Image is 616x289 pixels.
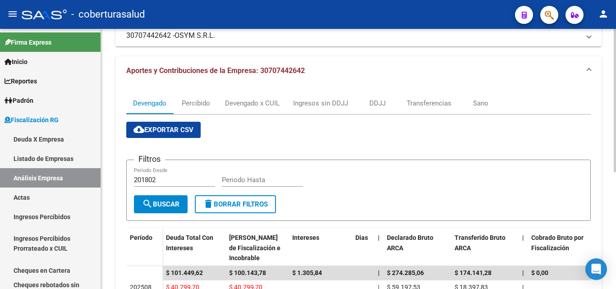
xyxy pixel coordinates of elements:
[585,258,607,280] div: Open Intercom Messenger
[203,200,268,208] span: Borrar Filtros
[5,76,37,86] span: Reportes
[387,269,424,276] span: $ 274.285,06
[162,228,225,268] datatable-header-cell: Deuda Total Con Intereses
[126,228,162,266] datatable-header-cell: Período
[378,269,380,276] span: |
[387,234,433,252] span: Declarado Bruto ARCA
[115,25,602,46] mat-expansion-panel-header: 30707442642 -OSYM S.R.L.
[142,200,179,208] span: Buscar
[115,56,602,85] mat-expansion-panel-header: Aportes y Contribuciones de la Empresa: 30707442642
[455,234,506,252] span: Transferido Bruto ARCA
[355,234,368,241] span: Dias
[5,37,51,47] span: Firma Express
[126,31,580,41] mat-panel-title: 30707442642 -
[519,228,528,268] datatable-header-cell: |
[182,98,210,108] div: Percibido
[126,122,201,138] button: Exportar CSV
[134,153,165,165] h3: Filtros
[369,98,386,108] div: DDJJ
[451,228,519,268] datatable-header-cell: Transferido Bruto ARCA
[383,228,451,268] datatable-header-cell: Declarado Bruto ARCA
[407,98,451,108] div: Transferencias
[133,126,193,134] span: Exportar CSV
[166,234,213,252] span: Deuda Total Con Intereses
[531,269,548,276] span: $ 0,00
[229,269,266,276] span: $ 100.143,78
[7,9,18,19] mat-icon: menu
[352,228,374,268] datatable-header-cell: Dias
[378,234,380,241] span: |
[598,9,609,19] mat-icon: person
[528,228,595,268] datatable-header-cell: Cobrado Bruto por Fiscalización
[293,98,348,108] div: Ingresos sin DDJJ
[175,31,215,41] span: OSYM S.R.L.
[522,269,524,276] span: |
[133,98,166,108] div: Devengado
[5,115,59,125] span: Fiscalización RG
[225,98,280,108] div: Devengado x CUIL
[531,234,584,252] span: Cobrado Bruto por Fiscalización
[225,228,289,268] datatable-header-cell: Deuda Bruta Neto de Fiscalización e Incobrable
[473,98,488,108] div: Sano
[133,124,144,135] mat-icon: cloud_download
[166,269,203,276] span: $ 101.449,62
[5,96,33,106] span: Padrón
[203,198,214,209] mat-icon: delete
[126,66,305,75] span: Aportes y Contribuciones de la Empresa: 30707442642
[292,234,319,241] span: Intereses
[71,5,145,24] span: - coberturasalud
[142,198,153,209] mat-icon: search
[5,57,28,67] span: Inicio
[130,234,152,241] span: Período
[134,195,188,213] button: Buscar
[289,228,352,268] datatable-header-cell: Intereses
[522,234,524,241] span: |
[455,269,492,276] span: $ 174.141,28
[374,228,383,268] datatable-header-cell: |
[229,234,280,262] span: [PERSON_NAME] de Fiscalización e Incobrable
[292,269,322,276] span: $ 1.305,84
[195,195,276,213] button: Borrar Filtros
